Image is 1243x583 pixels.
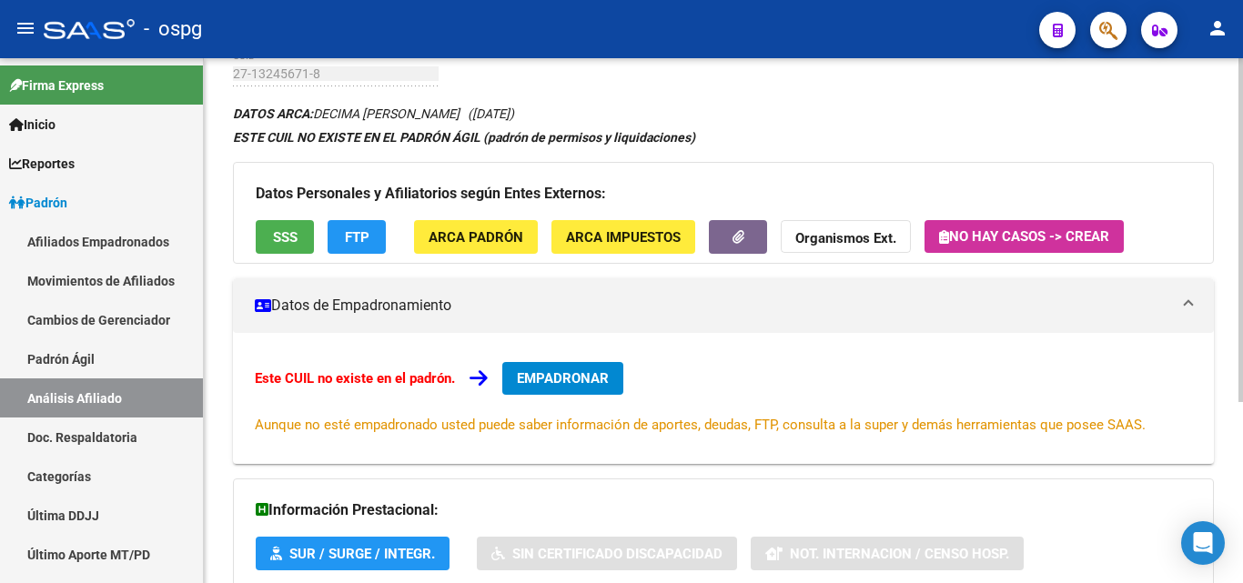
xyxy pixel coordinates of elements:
span: FTP [345,229,369,246]
div: Open Intercom Messenger [1181,521,1225,565]
button: Sin Certificado Discapacidad [477,537,737,570]
button: ARCA Padrón [414,220,538,254]
span: ARCA Padrón [429,229,523,246]
span: Reportes [9,154,75,174]
span: DECIMA [PERSON_NAME] [233,106,460,121]
strong: DATOS ARCA: [233,106,313,121]
strong: Este CUIL no existe en el padrón. [255,370,455,387]
button: Organismos Ext. [781,220,911,254]
button: No hay casos -> Crear [925,220,1124,253]
h3: Datos Personales y Afiliatorios según Entes Externos: [256,181,1191,206]
span: ARCA Impuestos [566,229,681,246]
button: SSS [256,220,314,254]
mat-expansion-panel-header: Datos de Empadronamiento [233,278,1214,333]
mat-icon: person [1207,17,1228,39]
button: SUR / SURGE / INTEGR. [256,537,450,570]
div: Datos de Empadronamiento [233,333,1214,464]
span: ([DATE]) [468,106,514,121]
button: ARCA Impuestos [551,220,695,254]
button: EMPADRONAR [502,362,623,395]
mat-panel-title: Datos de Empadronamiento [255,296,1170,316]
mat-icon: menu [15,17,36,39]
span: - ospg [144,9,202,49]
strong: ESTE CUIL NO EXISTE EN EL PADRÓN ÁGIL (padrón de permisos y liquidaciones) [233,130,695,145]
span: SUR / SURGE / INTEGR. [289,546,435,562]
span: Aunque no esté empadronado usted puede saber información de aportes, deudas, FTP, consulta a la s... [255,417,1146,433]
span: SSS [273,229,298,246]
strong: Organismos Ext. [795,230,896,246]
h3: Información Prestacional: [256,498,1191,523]
span: No hay casos -> Crear [939,228,1109,245]
span: Padrón [9,193,67,213]
span: Firma Express [9,75,104,95]
span: Sin Certificado Discapacidad [512,546,723,562]
button: Not. Internacion / Censo Hosp. [751,537,1024,570]
button: FTP [328,220,386,254]
span: Inicio [9,115,56,135]
span: EMPADRONAR [517,370,609,387]
span: Not. Internacion / Censo Hosp. [790,546,1009,562]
